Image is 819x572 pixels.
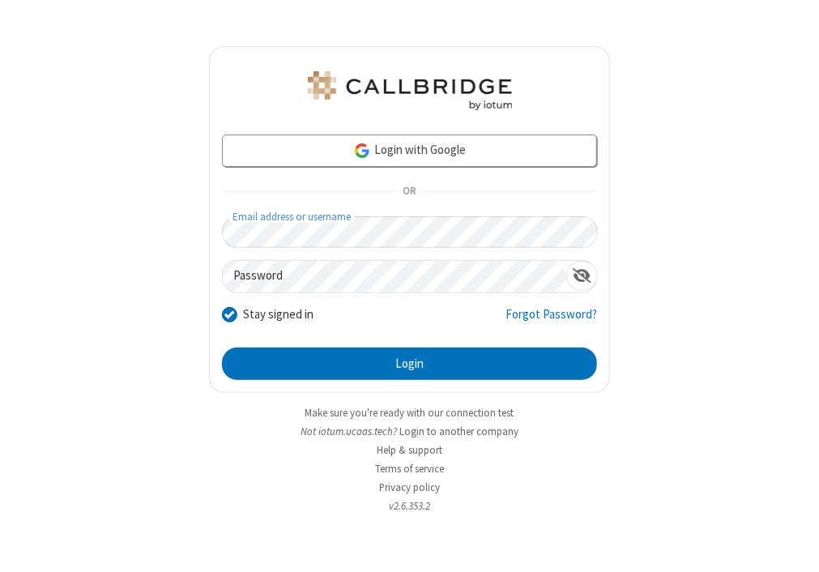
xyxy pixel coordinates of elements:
[209,498,610,514] li: v2.6.353.2
[305,406,514,420] a: Make sure you're ready with our connection test
[223,261,566,292] input: Password
[222,134,597,167] a: Login with Google
[377,443,442,457] a: Help & support
[243,305,314,324] label: Stay signed in
[397,181,423,203] span: OR
[222,348,597,380] button: Login
[399,424,518,439] button: Login to another company
[305,71,515,110] img: iotum.​ucaas.​tech
[353,142,371,160] img: google-icon.png
[222,216,598,248] input: Email address or username
[566,261,598,291] div: Show password
[375,462,444,476] a: Terms of service
[505,305,597,336] a: Forgot Password?
[379,480,440,494] a: Privacy policy
[209,424,610,439] li: Not iotum.​ucaas.​tech?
